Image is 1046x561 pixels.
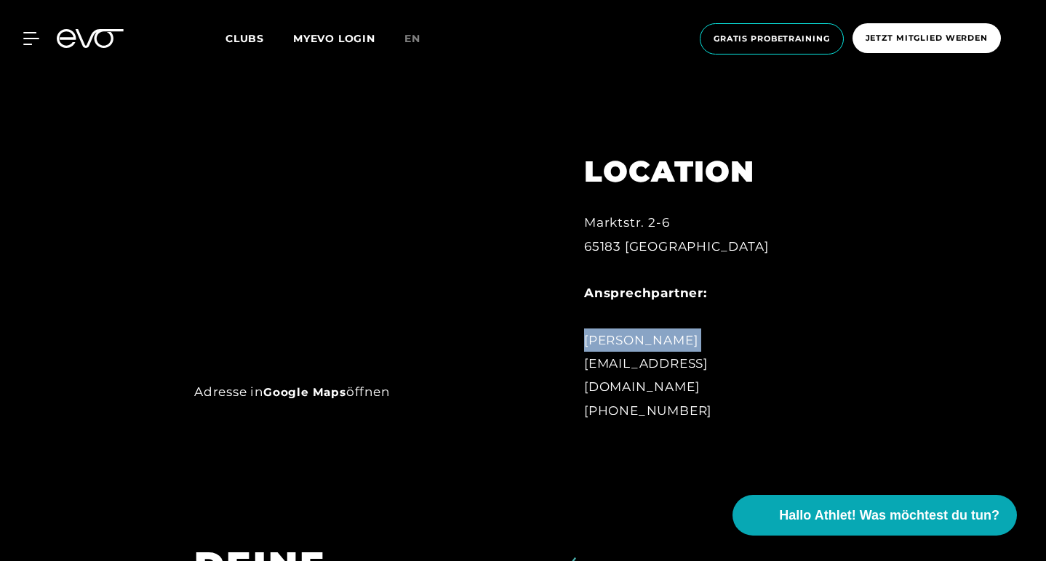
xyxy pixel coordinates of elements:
[779,506,999,525] span: Hallo Athlet! Was möchtest du tun?
[695,23,848,55] a: Gratis Probetraining
[404,32,420,45] span: en
[848,23,1005,55] a: Jetzt Mitglied werden
[293,32,375,45] a: MYEVO LOGIN
[225,31,293,45] a: Clubs
[194,380,503,403] div: Adresse in öffnen
[225,32,264,45] span: Clubs
[732,495,1017,536] button: Hallo Athlet! Was möchtest du tun?
[584,154,823,189] h2: LOCATION
[404,31,438,47] a: en
[584,286,707,300] strong: Ansprechpartner:
[263,385,346,399] a: Google Maps
[866,32,988,44] span: Jetzt Mitglied werden
[584,211,823,422] div: Marktstr. 2-6 65183 [GEOGRAPHIC_DATA] [PERSON_NAME] [EMAIL_ADDRESS][DOMAIN_NAME] [PHONE_NUMBER]
[714,33,830,45] span: Gratis Probetraining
